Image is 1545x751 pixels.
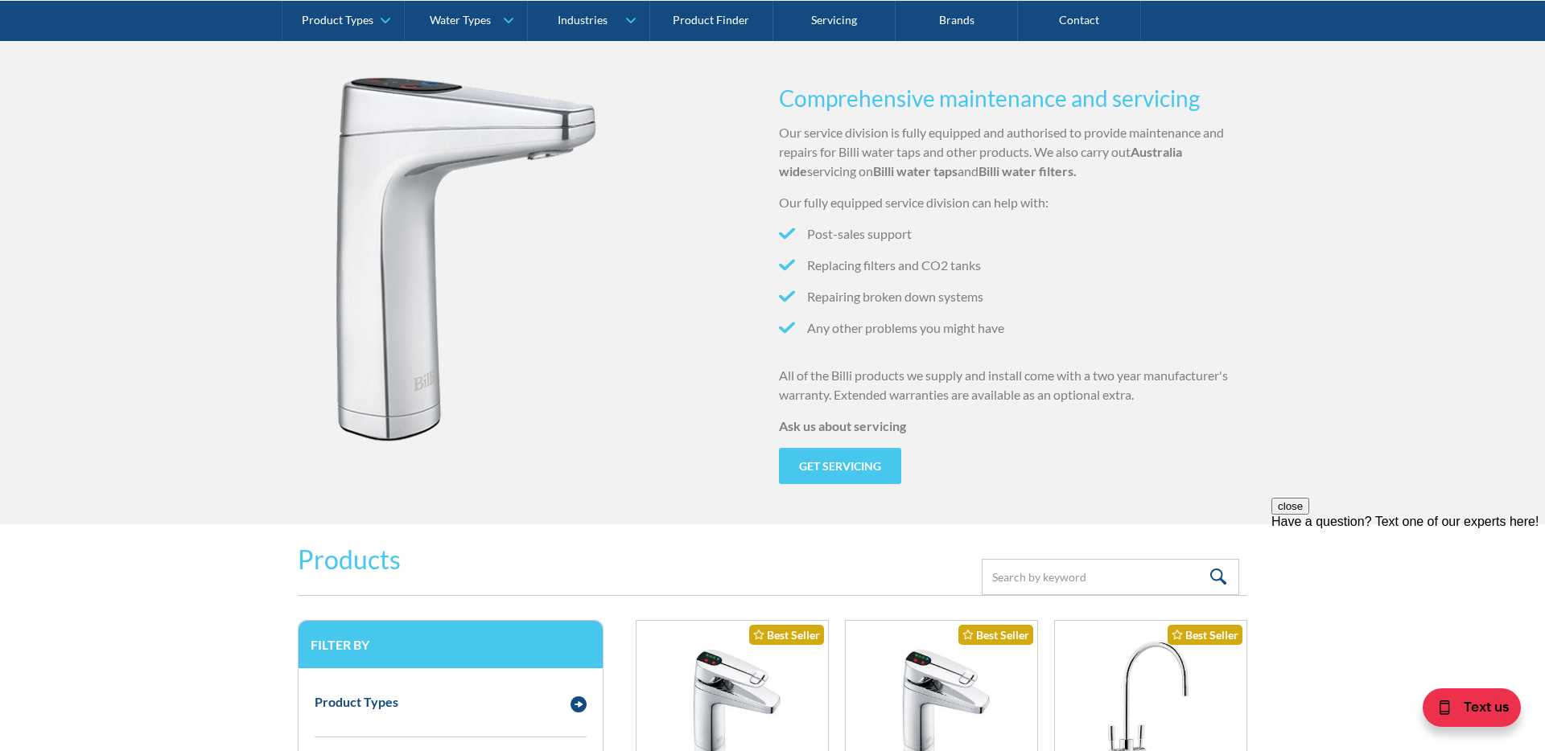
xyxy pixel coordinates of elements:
[779,81,1247,115] h3: Comprehensive maintenance and servicing
[749,625,824,645] div: Best Seller
[430,13,491,27] div: Water Types
[779,418,906,433] strong: Ask us about servicing
[873,163,958,179] strong: Billi water taps
[779,224,1247,244] li: Post-sales support
[779,256,1247,275] li: Replacing filters and CO2 tanks
[779,144,1182,179] strong: Australia wide
[779,287,1247,306] li: Repairing broken down systems
[1384,671,1545,751] iframe: podium webchat widget bubble
[982,559,1239,595] input: Search by keyword
[315,692,398,712] div: Product Types
[779,448,901,484] a: Get servicing
[1271,498,1545,691] iframe: podium webchat widget prompt
[298,55,606,517] img: Billi
[311,637,591,652] h3: Filter by
[302,13,373,27] div: Product Types
[958,625,1033,645] div: Best Seller
[779,123,1247,181] p: Our service division is fully equipped and authorised to provide maintenance and repairs for Bill...
[779,193,1247,212] p: Our fully equipped service division can help with:
[558,13,608,27] div: Industries
[779,366,1247,404] p: All of the Billi products we supply and install come with a two year manufacturer's warranty. Ext...
[298,540,401,579] h2: Products
[779,318,1247,338] li: Any other problems you might have
[978,163,1077,179] strong: Billi water filters.
[1168,625,1242,645] div: Best Seller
